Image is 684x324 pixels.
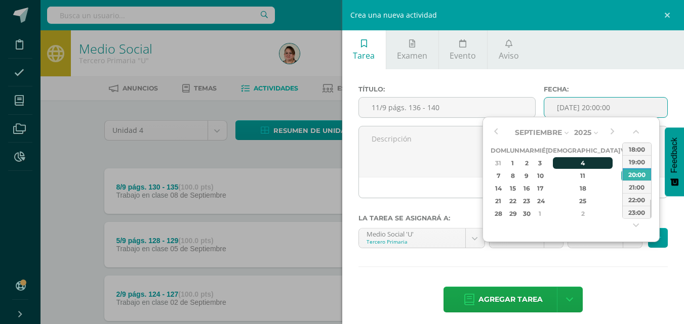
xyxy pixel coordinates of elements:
span: Tarea [353,50,375,61]
span: Aviso [499,50,519,61]
span: Agregar tarea [478,287,543,312]
div: 26 [621,195,630,207]
a: Aviso [488,30,530,69]
input: Fecha de entrega [544,98,667,117]
div: 8 [507,170,518,181]
div: 18 [553,182,613,194]
div: 11 [553,170,613,181]
div: 30 [521,208,533,219]
div: 21 [492,195,505,207]
div: 18:00 [623,143,651,155]
div: 14 [492,182,505,194]
div: 23 [521,195,533,207]
span: Septiembre [515,128,562,137]
div: 23:00 [623,206,651,218]
div: 22:00 [623,193,651,206]
div: 21:00 [623,180,651,193]
div: 25 [553,195,613,207]
div: 1 [535,208,544,219]
a: Evento [439,30,487,69]
div: 29 [507,208,518,219]
div: 10 [535,170,544,181]
div: Medio Social 'U' [367,228,458,238]
label: Fecha: [544,85,668,93]
div: 2 [553,208,613,219]
div: 1 [507,157,518,169]
div: 5 [621,157,630,169]
div: 2 [521,157,533,169]
span: Feedback [670,137,679,173]
div: 31 [492,157,505,169]
span: Evento [450,50,476,61]
th: Mié [534,144,546,157]
th: Lun [506,144,519,157]
th: Dom [491,144,506,157]
div: 7 [492,170,505,181]
div: 19 [621,182,630,194]
div: 28 [492,208,505,219]
label: Título: [358,85,536,93]
div: 9 [521,170,533,181]
div: 16 [521,182,533,194]
button: Feedback - Mostrar encuesta [665,127,684,196]
div: 4 [553,157,613,169]
input: Título [359,98,535,117]
div: 17 [535,182,544,194]
th: [DEMOGRAPHIC_DATA] [546,144,620,157]
div: 24 [535,195,544,207]
div: 20:00 [623,168,651,180]
div: 19:00 [623,155,651,168]
th: Vie [620,144,632,157]
a: Medio Social 'U'Tercero Primaria [359,228,485,248]
span: 2025 [574,128,591,137]
div: 15 [507,182,518,194]
a: Tarea [342,30,386,69]
div: 22 [507,195,518,207]
div: 3 [535,157,544,169]
a: Examen [386,30,438,69]
label: La tarea se asignará a: [358,214,668,222]
div: 3 [621,208,630,219]
span: Examen [397,50,427,61]
th: Mar [519,144,534,157]
div: 12 [621,170,630,181]
div: Tercero Primaria [367,238,458,245]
